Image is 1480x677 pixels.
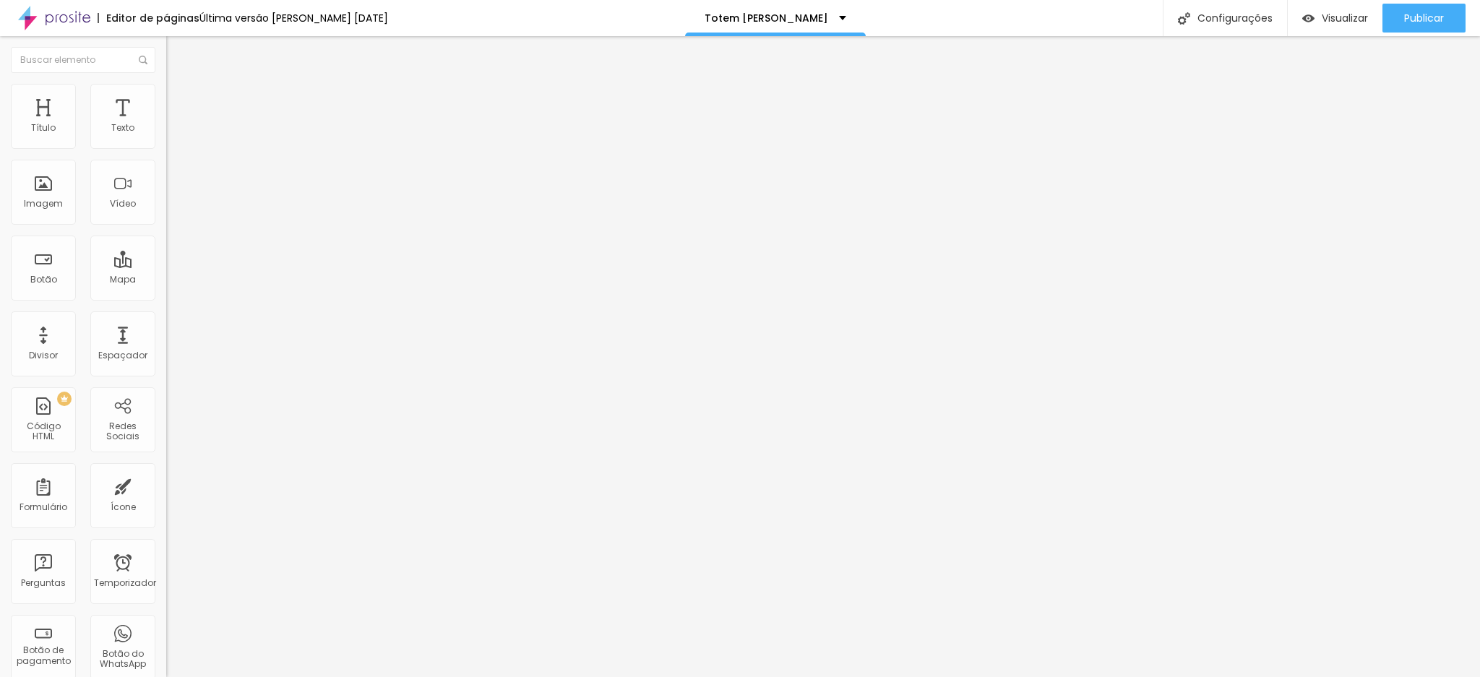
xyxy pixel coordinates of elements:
font: Código HTML [27,420,61,442]
font: Editor de páginas [106,11,199,25]
iframe: Editor [166,36,1480,677]
font: Totem [PERSON_NAME] [705,11,828,25]
font: Formulário [20,501,67,513]
font: Espaçador [98,349,147,361]
font: Título [31,121,56,134]
font: Temporizador [94,577,156,589]
font: Botão do WhatsApp [100,647,146,670]
font: Mapa [110,273,136,285]
input: Buscar elemento [11,47,155,73]
font: Redes Sociais [106,420,139,442]
button: Visualizar [1288,4,1382,33]
img: view-1.svg [1302,12,1315,25]
font: Perguntas [21,577,66,589]
button: Publicar [1382,4,1466,33]
font: Botão de pagamento [17,644,71,666]
font: Última versão [PERSON_NAME] [DATE] [199,11,388,25]
font: Vídeo [110,197,136,210]
font: Texto [111,121,134,134]
font: Visualizar [1322,11,1368,25]
font: Ícone [111,501,136,513]
font: Publicar [1404,11,1444,25]
font: Botão [30,273,57,285]
font: Configurações [1197,11,1273,25]
font: Divisor [29,349,58,361]
font: Imagem [24,197,63,210]
img: Ícone [1178,12,1190,25]
img: Ícone [139,56,147,64]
